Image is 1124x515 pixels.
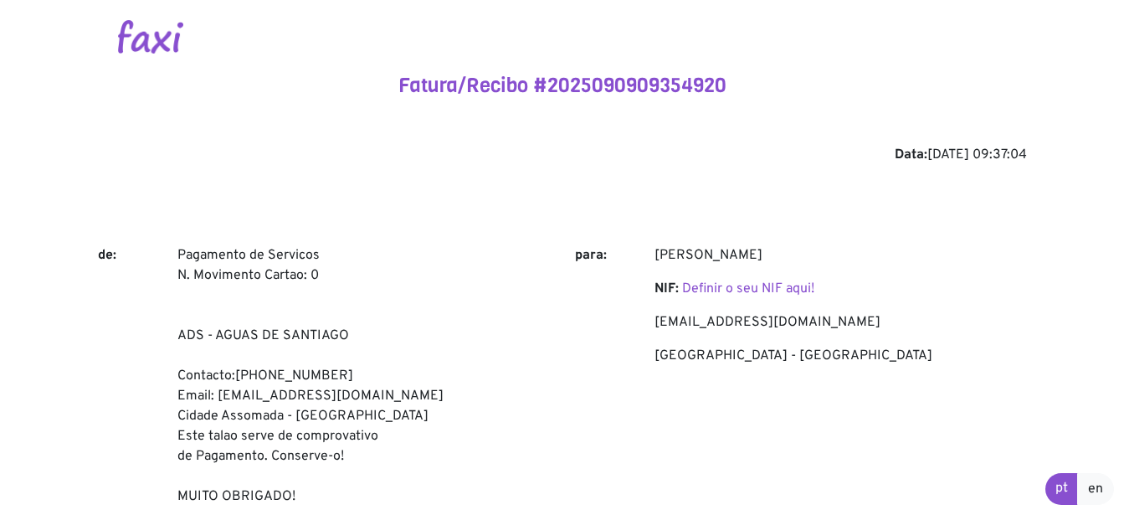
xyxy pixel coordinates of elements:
[654,245,1027,265] p: [PERSON_NAME]
[98,74,1027,98] h4: Fatura/Recibo #2025090909354920
[654,346,1027,366] p: [GEOGRAPHIC_DATA] - [GEOGRAPHIC_DATA]
[1077,473,1114,505] a: en
[682,281,814,297] a: Definir o seu NIF aqui!
[895,147,927,163] b: Data:
[98,145,1027,165] div: [DATE] 09:37:04
[1045,473,1078,505] a: pt
[575,247,607,264] b: para:
[654,312,1027,332] p: [EMAIL_ADDRESS][DOMAIN_NAME]
[654,281,679,297] b: NIF:
[98,247,116,264] b: de:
